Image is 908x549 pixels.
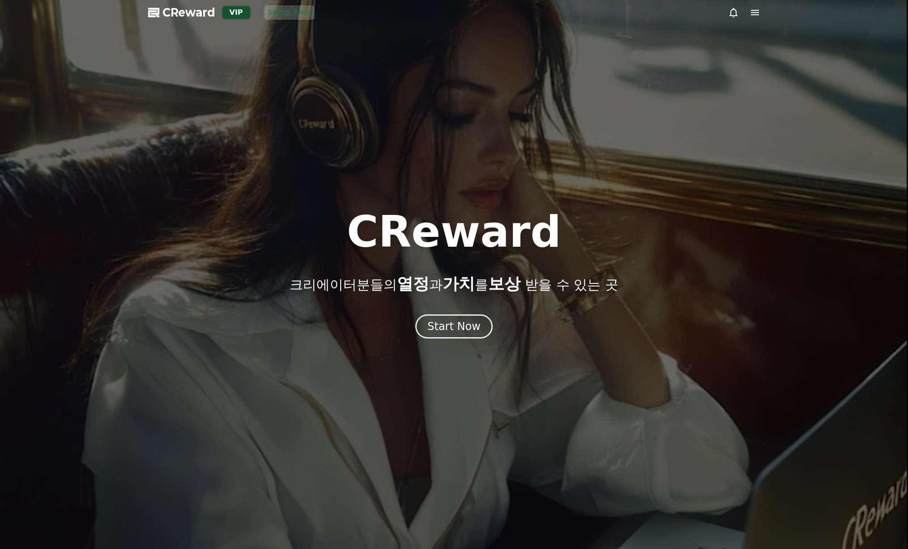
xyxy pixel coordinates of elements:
div: Start Now [427,319,481,334]
h1: CReward [347,210,561,253]
a: Start Now [415,323,493,332]
span: 보상 [488,274,520,293]
span: 열정 [397,274,429,293]
a: CReward [148,5,215,20]
button: Start Now [415,314,493,339]
div: VIP [222,6,250,19]
span: 가치 [443,274,475,293]
span: CReward [162,5,215,20]
button: Switch Back [264,5,315,20]
p: 크리에이터분들의 과 를 받을 수 있는 곳 [290,275,618,293]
